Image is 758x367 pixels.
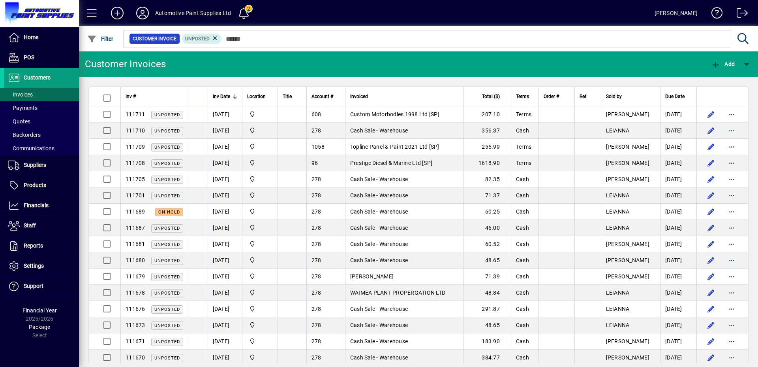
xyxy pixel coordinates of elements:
[350,92,368,101] span: Invoiced
[516,338,529,344] span: Cash
[705,173,717,185] button: Edit
[516,306,529,312] span: Cash
[154,307,180,312] span: Unposted
[208,106,242,123] td: [DATE]
[725,140,738,153] button: More options
[482,92,500,101] span: Total ($)
[8,105,38,111] span: Payments
[516,92,529,101] span: Terms
[705,319,717,331] button: Edit
[725,351,738,364] button: More options
[660,187,696,204] td: [DATE]
[660,204,696,220] td: [DATE]
[516,257,529,263] span: Cash
[725,319,738,331] button: More options
[350,144,439,150] span: Topline Panel & Paint 2021 Ltd [SP]
[606,225,630,231] span: LEIANNA
[154,356,180,361] span: Unposted
[463,333,511,350] td: 183.90
[665,92,685,101] span: Due Date
[606,322,630,328] span: LEIANNA
[516,241,529,247] span: Cash
[4,88,79,101] a: Invoices
[24,162,46,168] span: Suppliers
[208,187,242,204] td: [DATE]
[4,28,79,47] a: Home
[655,7,698,19] div: [PERSON_NAME]
[311,241,321,247] span: 278
[463,236,511,252] td: 60.52
[311,225,321,231] span: 278
[154,145,180,150] span: Unposted
[154,274,180,280] span: Unposted
[725,238,738,250] button: More options
[705,254,717,267] button: Edit
[660,236,696,252] td: [DATE]
[208,301,242,317] td: [DATE]
[705,124,717,137] button: Edit
[247,92,266,101] span: Location
[29,324,50,330] span: Package
[311,289,321,296] span: 278
[24,74,51,81] span: Customers
[725,303,738,315] button: More options
[247,191,273,200] span: Automotive Paint Supplies Ltd
[311,92,333,101] span: Account #
[182,34,222,44] mat-chip: Customer Invoice Status: Unposted
[606,160,649,166] span: [PERSON_NAME]
[155,7,231,19] div: Automotive Paint Supplies Ltd
[4,115,79,128] a: Quotes
[154,323,180,328] span: Unposted
[660,301,696,317] td: [DATE]
[705,303,717,315] button: Edit
[705,108,717,121] button: Edit
[24,202,49,208] span: Financials
[247,92,273,101] div: Location
[469,92,507,101] div: Total ($)
[126,127,145,134] span: 111710
[208,333,242,350] td: [DATE]
[126,338,145,344] span: 111671
[516,208,529,215] span: Cash
[350,306,408,312] span: Cash Sale - Warehouse
[154,129,180,134] span: Unposted
[463,317,511,333] td: 48.65
[247,353,273,362] span: Automotive Paint Supplies Ltd
[463,269,511,285] td: 71.39
[4,276,79,296] a: Support
[126,289,145,296] span: 111678
[350,92,459,101] div: Invoiced
[660,252,696,269] td: [DATE]
[463,187,511,204] td: 71.37
[725,124,738,137] button: More options
[208,269,242,285] td: [DATE]
[213,92,237,101] div: Inv Date
[463,171,511,187] td: 82.35
[606,306,630,312] span: LEIANNA
[208,123,242,139] td: [DATE]
[213,92,230,101] span: Inv Date
[154,177,180,182] span: Unposted
[705,140,717,153] button: Edit
[463,106,511,123] td: 207.10
[311,257,321,263] span: 278
[606,111,649,117] span: [PERSON_NAME]
[725,205,738,218] button: More options
[711,61,735,67] span: Add
[725,157,738,169] button: More options
[350,338,408,344] span: Cash Sale - Warehouse
[247,272,273,281] span: Automotive Paint Supplies Ltd
[24,283,43,289] span: Support
[350,208,408,215] span: Cash Sale - Warehouse
[126,111,145,117] span: 111711
[463,155,511,171] td: 1618.90
[24,34,38,40] span: Home
[247,142,273,151] span: Automotive Paint Supplies Ltd
[311,322,321,328] span: 278
[126,176,145,182] span: 111705
[126,92,183,101] div: Inv #
[23,307,57,314] span: Financial Year
[725,254,738,267] button: More options
[463,204,511,220] td: 60.25
[185,36,210,42] span: Unposted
